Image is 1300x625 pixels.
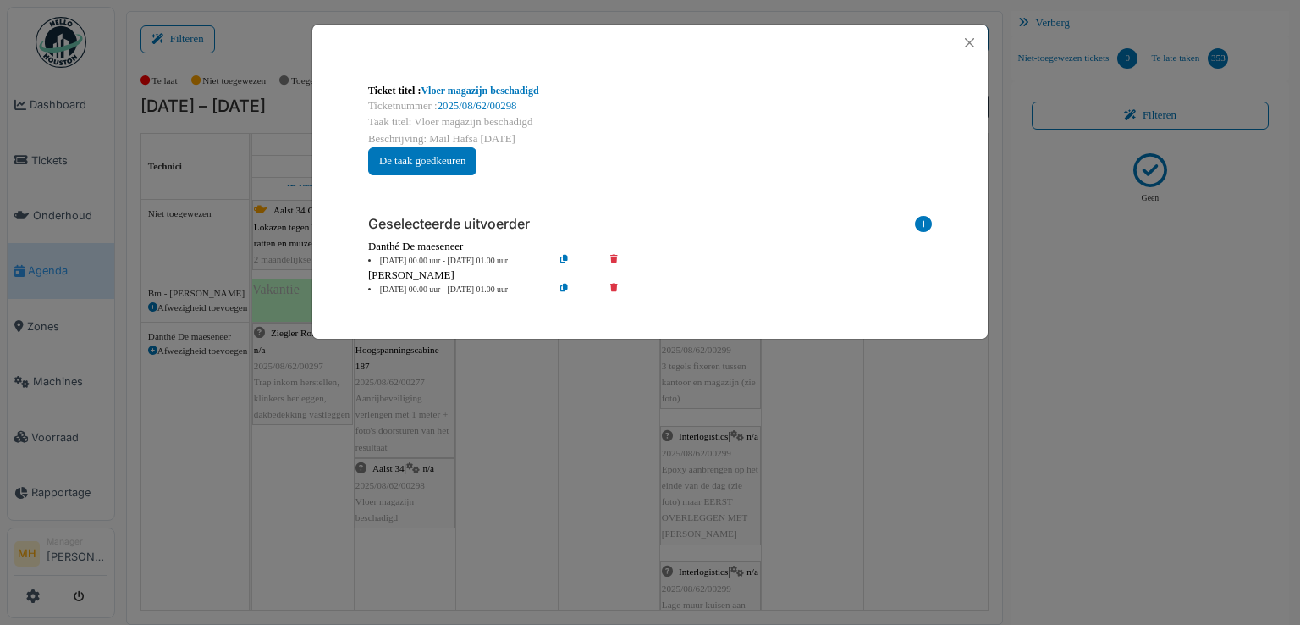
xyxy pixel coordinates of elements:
[368,268,932,284] div: [PERSON_NAME]
[368,83,932,98] div: Ticket titel :
[421,85,538,97] a: Vloer magazijn beschadigd
[368,114,932,130] div: Taak titel: Vloer magazijn beschadigd
[368,239,932,255] div: Danthé De maeseneer
[360,284,554,296] li: [DATE] 00.00 uur - [DATE] 01.00 uur
[360,255,554,268] li: [DATE] 00.00 uur - [DATE] 01.00 uur
[958,31,981,54] button: Close
[368,147,476,175] button: De taak goedkeuren
[368,98,932,114] div: Ticketnummer :
[368,131,932,147] div: Beschrijving: Mail Hafsa [DATE]
[915,216,932,239] i: Toevoegen
[438,100,517,112] a: 2025/08/62/00298
[368,216,530,232] h6: Geselecteerde uitvoerder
